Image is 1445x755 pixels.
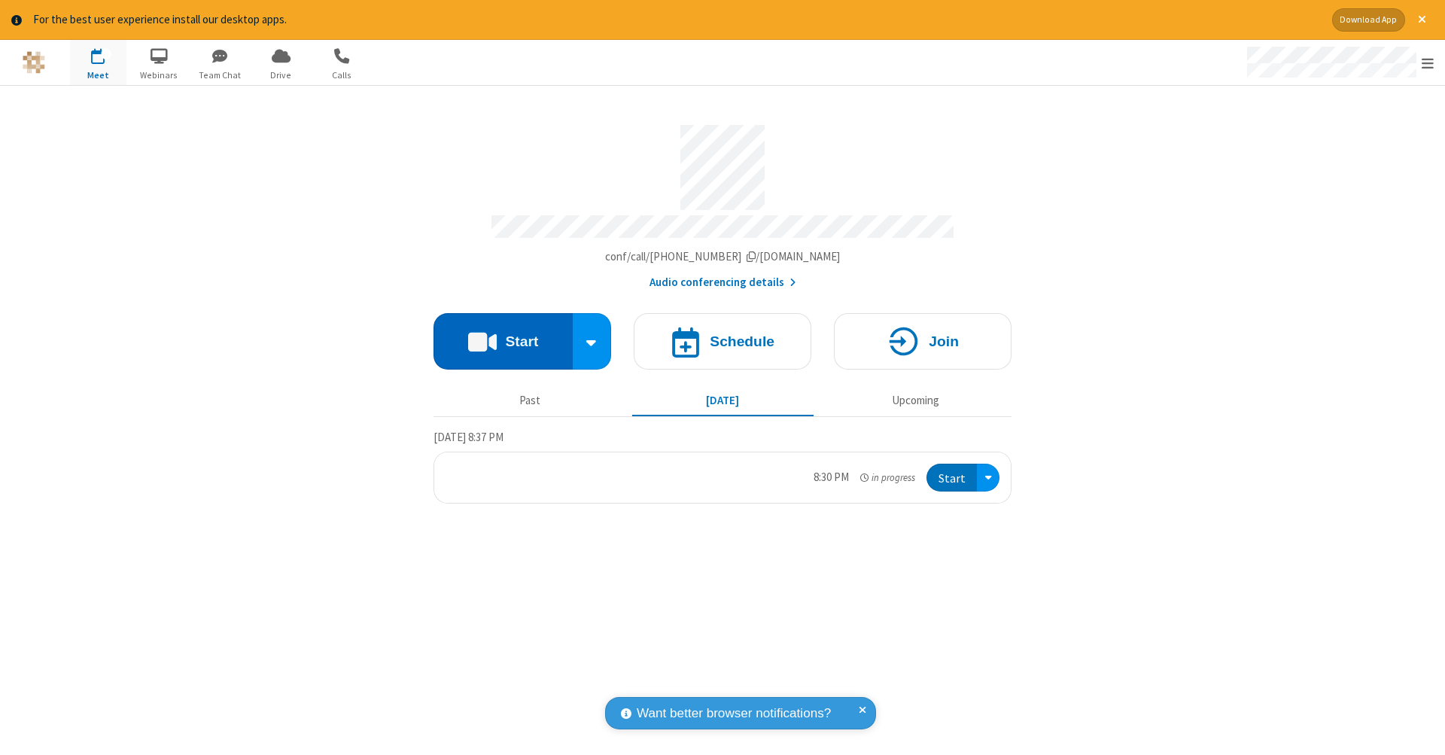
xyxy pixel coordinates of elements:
h4: Start [505,334,538,349]
span: Copy my meeting room link [605,249,841,263]
button: Copy my meeting room linkCopy my meeting room link [605,248,841,266]
div: Start conference options [573,313,612,370]
div: Open menu [1233,40,1445,85]
button: Start [926,464,977,492]
button: Past [440,387,621,416]
button: Download App [1332,8,1405,32]
span: Want better browser notifications? [637,704,831,723]
div: 1 [102,48,111,59]
button: Audio conferencing details [649,274,796,291]
h4: Schedule [710,334,774,349]
button: Join [834,313,1011,370]
div: 8:30 PM [814,469,849,486]
span: Drive [253,68,309,82]
button: Schedule [634,313,811,370]
button: Upcoming [825,387,1006,416]
button: Start [433,313,573,370]
button: Close alert [1410,8,1434,32]
span: Team Chat [192,68,248,82]
span: Webinars [131,68,187,82]
div: Open menu [977,464,999,492]
span: [DATE] 8:37 PM [433,430,503,444]
img: QA Selenium DO NOT DELETE OR CHANGE [23,51,45,74]
section: Today's Meetings [433,428,1011,504]
button: Logo [5,40,62,85]
div: For the best user experience install our desktop apps. [33,11,1321,29]
em: in progress [860,470,915,485]
h4: Join [929,334,959,349]
span: Calls [314,68,370,82]
span: Meet [70,68,126,82]
section: Account details [433,114,1011,291]
button: [DATE] [632,387,814,416]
